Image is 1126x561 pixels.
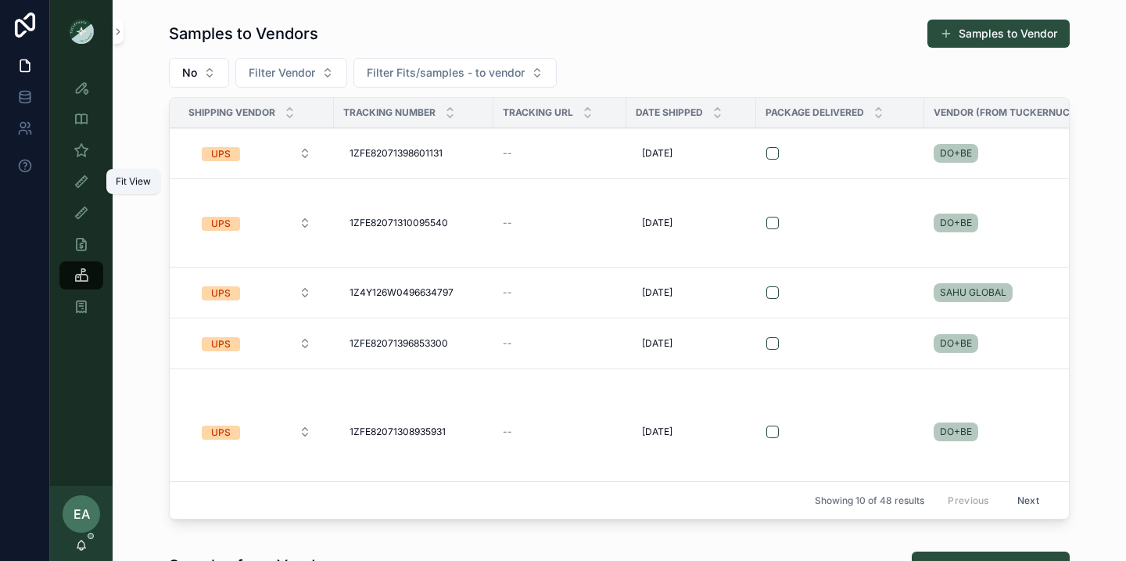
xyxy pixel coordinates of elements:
span: [DATE] [642,217,672,229]
span: SAHU GLOBAL [940,286,1006,299]
a: 1ZFE82071398601131 [343,141,484,166]
a: Select Button [188,278,325,307]
span: EA [74,505,90,523]
img: App logo [69,19,94,44]
span: -- [503,426,512,438]
div: Fit View [116,175,151,188]
span: Tracking Number [343,106,436,119]
span: Package Delivered [766,106,864,119]
button: Next [1006,488,1050,512]
span: Filter Vendor [249,65,315,81]
a: -- [503,286,617,299]
button: Select Button [189,329,324,358]
a: Select Button [188,138,325,168]
h1: Samples to Vendors [169,23,318,45]
span: -- [503,217,512,229]
span: 1ZFE82071310095540 [350,217,448,229]
span: -- [503,337,512,350]
button: Select Button [189,139,324,167]
span: [DATE] [642,337,672,350]
a: Select Button [188,208,325,238]
a: -- [503,147,617,160]
a: DO+BE [934,419,1077,444]
a: DO+BE [934,423,978,441]
a: 1ZFE82071310095540 [343,210,484,236]
button: Select Button [353,58,557,88]
a: 1Z4Y126W0496634797 [343,280,484,305]
div: UPS [211,217,231,231]
span: 1ZFE82071396853300 [350,337,448,350]
a: DO+BE [934,334,978,353]
div: UPS [211,337,231,351]
span: 1ZFE82071308935931 [350,426,446,438]
a: Select Button [188,329,325,358]
a: 1ZFE82071308935931 [343,419,484,444]
a: [DATE] [636,280,747,305]
a: SAHU GLOBAL [934,280,1077,305]
span: DO+BE [940,337,972,350]
a: SAHU GLOBAL [934,283,1013,302]
div: scrollable content [50,63,113,341]
span: No [182,65,197,81]
span: Date Shipped [636,106,703,119]
div: UPS [211,426,231,440]
a: 1ZFE82071396853300 [343,331,484,356]
a: -- [503,337,617,350]
button: Select Button [235,58,347,88]
a: DO+BE [934,210,1077,236]
button: Samples to Vendor [927,20,1070,48]
a: DO+BE [934,141,1077,166]
a: DO+BE [934,331,1077,356]
span: DO+BE [940,147,972,160]
span: DO+BE [940,426,972,438]
a: Select Button [188,417,325,447]
a: [DATE] [636,331,747,356]
div: UPS [211,286,231,300]
button: Select Button [189,279,324,307]
a: -- [503,217,617,229]
span: [DATE] [642,286,672,299]
a: [DATE] [636,419,747,444]
a: -- [503,426,617,438]
span: -- [503,147,512,160]
span: DO+BE [940,217,972,229]
a: DO+BE [934,144,978,163]
span: Showing 10 of 48 results [815,494,924,506]
span: Filter Fits/samples - to vendor [367,65,525,81]
span: -- [503,286,512,299]
a: [DATE] [636,141,747,166]
span: Tracking URL [503,106,573,119]
span: 1ZFE82071398601131 [350,147,443,160]
span: 1Z4Y126W0496634797 [350,286,454,299]
button: Select Button [189,209,324,237]
span: [DATE] [642,426,672,438]
div: UPS [211,147,231,161]
span: Vendor (from Tuckernuck [934,106,1077,119]
button: Select Button [169,58,229,88]
a: [DATE] [636,210,747,236]
button: Select Button [189,418,324,446]
a: DO+BE [934,214,978,232]
span: [DATE] [642,147,672,160]
span: Shipping Vendor [188,106,275,119]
